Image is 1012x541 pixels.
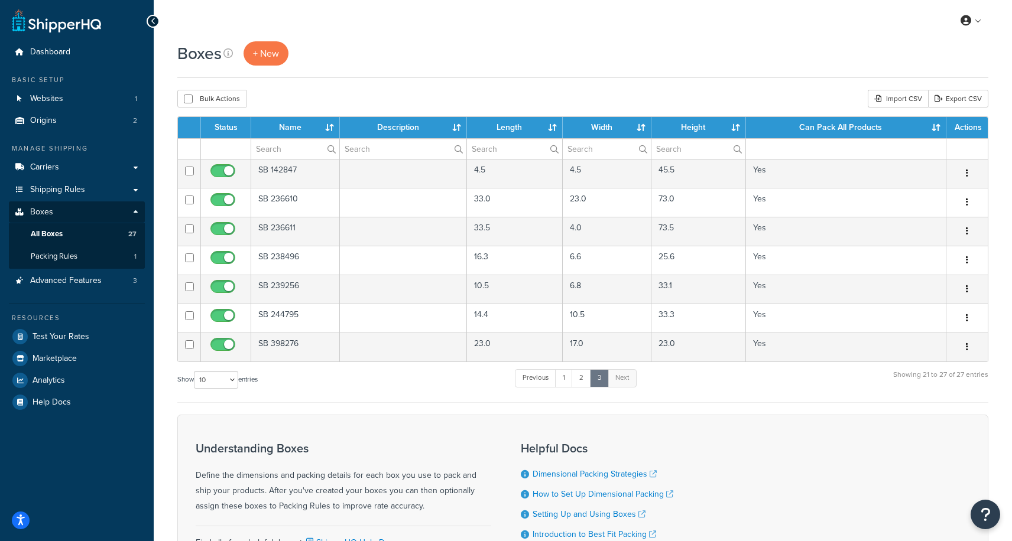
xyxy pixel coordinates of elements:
[251,217,340,246] td: SB 236611
[651,304,746,333] td: 33.3
[9,41,145,63] a: Dashboard
[563,117,651,138] th: Width : activate to sort column ascending
[746,188,946,217] td: Yes
[563,275,651,304] td: 6.8
[467,275,563,304] td: 10.5
[9,144,145,154] div: Manage Shipping
[563,333,651,361] td: 17.0
[572,369,591,387] a: 2
[563,217,651,246] td: 4.0
[467,304,563,333] td: 14.4
[651,246,746,275] td: 25.6
[251,159,340,188] td: SB 142847
[746,159,946,188] td: Yes
[533,468,657,480] a: Dimensional Packing Strategies
[9,370,145,391] a: Analytics
[134,252,137,262] span: 1
[244,41,288,66] a: + New
[9,270,145,292] a: Advanced Features 3
[177,42,222,65] h1: Boxes
[746,246,946,275] td: Yes
[533,528,656,540] a: Introduction to Best Fit Packing
[196,442,491,455] h3: Understanding Boxes
[9,270,145,292] li: Advanced Features
[746,333,946,361] td: Yes
[9,201,145,269] li: Boxes
[30,207,53,217] span: Boxes
[928,90,988,107] a: Export CSV
[651,117,746,138] th: Height : activate to sort column ascending
[135,94,137,104] span: 1
[251,304,340,333] td: SB 244795
[533,488,673,500] a: How to Set Up Dimensional Packing
[177,90,246,107] button: Bulk Actions
[9,246,145,268] li: Packing Rules
[340,117,467,138] th: Description : activate to sort column ascending
[563,188,651,217] td: 23.0
[33,376,65,386] span: Analytics
[651,159,746,188] td: 45.5
[590,369,609,387] a: 3
[12,9,101,32] a: ShipperHQ Home
[251,333,340,361] td: SB 398276
[555,369,573,387] a: 1
[467,117,563,138] th: Length : activate to sort column ascending
[746,217,946,246] td: Yes
[9,110,145,132] li: Origins
[563,304,651,333] td: 10.5
[30,185,85,195] span: Shipping Rules
[9,223,145,245] a: All Boxes 27
[467,188,563,217] td: 33.0
[9,326,145,347] a: Test Your Rates
[251,117,340,138] th: Name : activate to sort column ascending
[133,116,137,126] span: 2
[30,47,70,57] span: Dashboard
[9,392,145,413] li: Help Docs
[746,304,946,333] td: Yes
[133,276,137,286] span: 3
[608,369,637,387] a: Next
[30,276,102,286] span: Advanced Features
[194,371,238,389] select: Showentries
[9,348,145,369] a: Marketplace
[893,368,988,393] div: Showing 21 to 27 of 27 entries
[340,139,466,159] input: Search
[467,217,563,246] td: 33.5
[201,117,251,138] th: Status
[651,188,746,217] td: 73.0
[9,88,145,110] li: Websites
[33,397,71,408] span: Help Docs
[467,246,563,275] td: 16.3
[946,117,988,138] th: Actions
[9,246,145,268] a: Packing Rules 1
[177,371,258,389] label: Show entries
[9,179,145,201] a: Shipping Rules
[746,275,946,304] td: Yes
[9,223,145,245] li: All Boxes
[30,162,59,172] span: Carriers
[251,139,339,159] input: Search
[971,500,1000,529] button: Open Resource Center
[868,90,928,107] div: Import CSV
[467,159,563,188] td: 4.5
[9,201,145,223] a: Boxes
[196,442,491,514] div: Define the dimensions and packing details for each box you use to pack and ship your products. Af...
[563,159,651,188] td: 4.5
[9,313,145,323] div: Resources
[533,508,646,520] a: Setting Up and Using Boxes
[253,47,279,60] span: + New
[31,229,63,239] span: All Boxes
[251,246,340,275] td: SB 238496
[746,117,946,138] th: Can Pack All Products : activate to sort column ascending
[128,229,137,239] span: 27
[33,354,77,364] span: Marketplace
[251,188,340,217] td: SB 236610
[651,333,746,361] td: 23.0
[9,157,145,178] li: Carriers
[31,252,77,262] span: Packing Rules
